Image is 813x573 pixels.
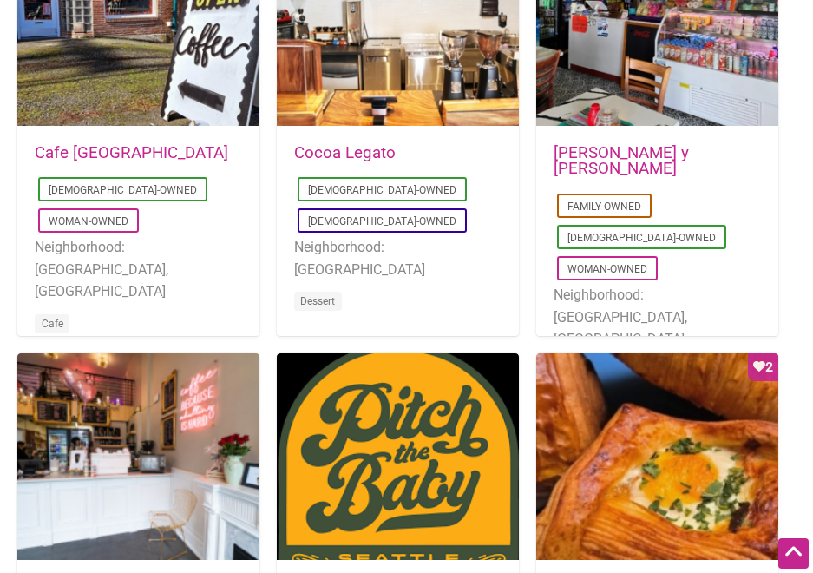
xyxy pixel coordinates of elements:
a: Woman-Owned [49,215,128,227]
a: Family-Owned [567,201,641,213]
a: Dessert [300,295,335,307]
a: Woman-Owned [567,263,647,275]
a: [DEMOGRAPHIC_DATA]-Owned [567,232,716,244]
a: [DEMOGRAPHIC_DATA]-Owned [308,184,456,196]
div: Scroll Back to Top [778,538,809,569]
li: Neighborhood: [GEOGRAPHIC_DATA], [GEOGRAPHIC_DATA] [554,284,761,351]
a: Cafe [GEOGRAPHIC_DATA] [35,143,228,162]
li: Neighborhood: [GEOGRAPHIC_DATA], [GEOGRAPHIC_DATA] [35,236,242,303]
a: [PERSON_NAME] y [PERSON_NAME] [554,143,689,179]
a: [DEMOGRAPHIC_DATA]-Owned [49,184,197,196]
li: Neighborhood: [GEOGRAPHIC_DATA] [294,236,502,280]
a: Cocoa Legato [294,143,396,162]
a: [DEMOGRAPHIC_DATA]-Owned [308,215,456,227]
a: Cafe [42,318,63,330]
